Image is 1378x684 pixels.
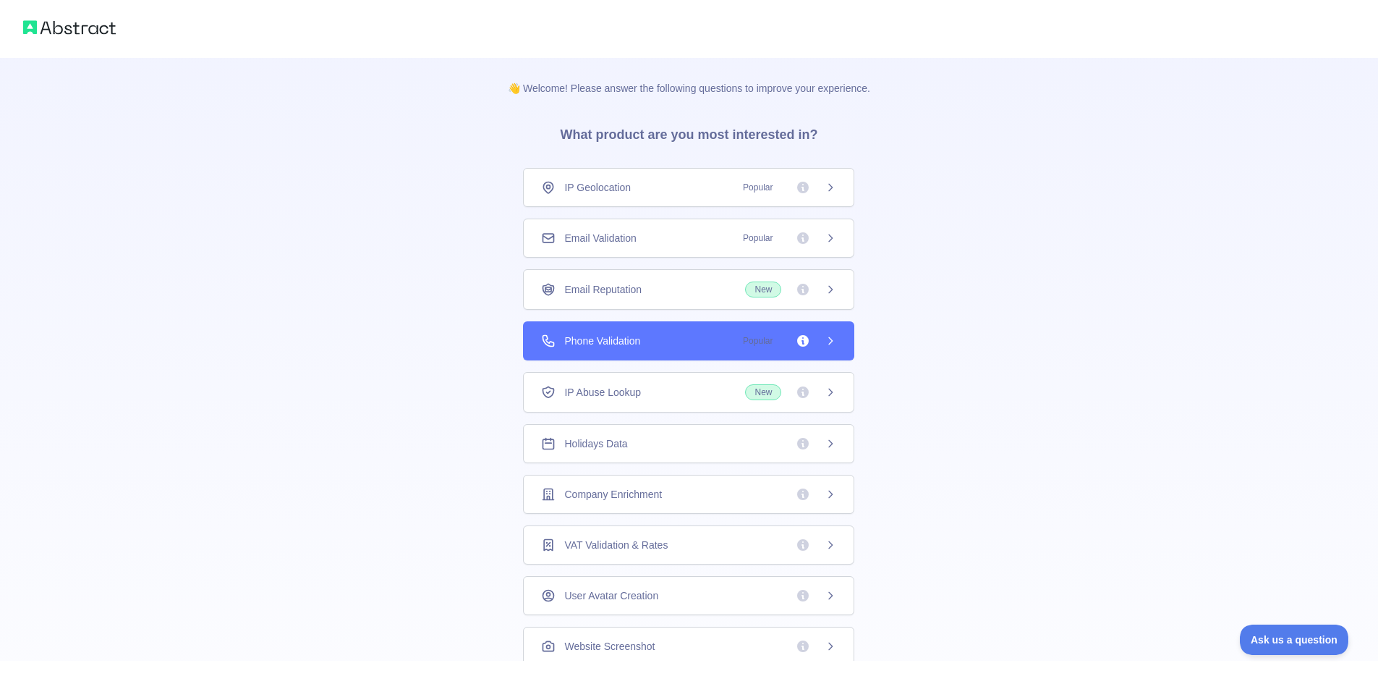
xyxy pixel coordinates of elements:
[23,17,116,38] img: Abstract logo
[734,231,781,245] span: Popular
[564,231,636,245] span: Email Validation
[564,180,631,195] span: IP Geolocation
[1240,625,1349,655] iframe: Toggle Customer Support
[564,639,655,654] span: Website Screenshot
[564,436,627,451] span: Holidays Data
[734,180,781,195] span: Popular
[564,588,658,603] span: User Avatar Creation
[734,334,781,348] span: Popular
[564,282,642,297] span: Email Reputation
[564,538,668,552] span: VAT Validation & Rates
[537,96,841,168] h3: What product are you most interested in?
[485,58,893,96] p: 👋 Welcome! Please answer the following questions to improve your experience.
[564,385,641,400] span: IP Abuse Lookup
[564,334,640,348] span: Phone Validation
[564,487,662,502] span: Company Enrichment
[745,384,781,400] span: New
[745,282,781,297] span: New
